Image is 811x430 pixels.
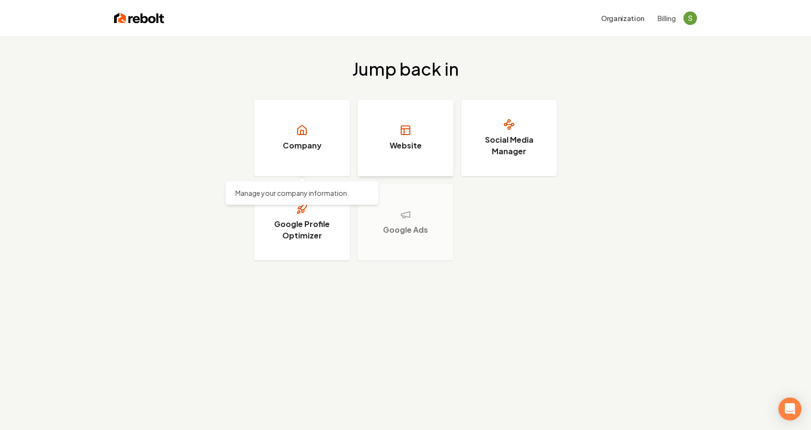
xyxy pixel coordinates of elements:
a: Google Profile Optimizer [254,184,350,260]
h2: Jump back in [352,59,459,79]
h3: Company [283,140,322,151]
a: Social Media Manager [461,100,557,176]
img: Sales Champion [684,11,697,25]
h3: Website [390,140,422,151]
button: Organization [595,10,650,27]
p: Manage your company information. [235,188,369,198]
img: Rebolt Logo [114,11,164,25]
button: Billing [658,13,676,23]
a: Website [358,100,453,176]
button: Open user button [684,11,697,25]
a: Company [254,100,350,176]
h3: Social Media Manager [473,134,545,157]
div: Open Intercom Messenger [778,397,801,420]
h3: Google Profile Optimizer [266,218,338,241]
h3: Google Ads [383,224,428,236]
